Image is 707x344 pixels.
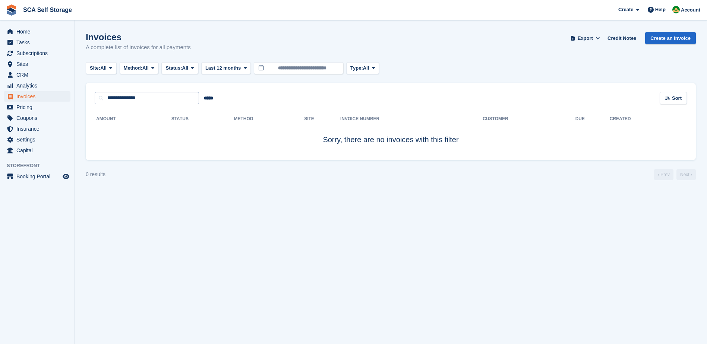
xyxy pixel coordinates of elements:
[234,113,304,125] th: Method
[346,62,379,74] button: Type: All
[4,102,70,112] a: menu
[4,171,70,182] a: menu
[16,59,61,69] span: Sites
[483,113,575,125] th: Customer
[569,32,602,44] button: Export
[4,70,70,80] a: menu
[16,37,61,48] span: Tasks
[4,80,70,91] a: menu
[340,113,483,125] th: Invoice Number
[618,6,633,13] span: Create
[61,172,70,181] a: Preview store
[16,102,61,112] span: Pricing
[165,64,182,72] span: Status:
[4,124,70,134] a: menu
[205,64,241,72] span: Last 12 months
[676,169,696,180] a: Next
[578,35,593,42] span: Export
[171,113,234,125] th: Status
[161,62,198,74] button: Status: All
[142,64,149,72] span: All
[4,37,70,48] a: menu
[86,62,117,74] button: Site: All
[86,32,191,42] h1: Invoices
[20,4,75,16] a: SCA Self Storage
[4,91,70,102] a: menu
[16,70,61,80] span: CRM
[605,32,639,44] a: Credit Notes
[16,80,61,91] span: Analytics
[6,4,17,16] img: stora-icon-8386f47178a22dfd0bd8f6a31ec36ba5ce8667c1dd55bd0f319d3a0aa187defe.svg
[681,6,700,14] span: Account
[120,62,159,74] button: Method: All
[16,124,61,134] span: Insurance
[363,64,369,72] span: All
[4,59,70,69] a: menu
[4,26,70,37] a: menu
[654,169,673,180] a: Previous
[16,134,61,145] span: Settings
[182,64,189,72] span: All
[90,64,100,72] span: Site:
[610,113,687,125] th: Created
[100,64,107,72] span: All
[16,171,61,182] span: Booking Portal
[4,145,70,156] a: menu
[575,113,610,125] th: Due
[653,169,697,180] nav: Page
[4,134,70,145] a: menu
[86,171,105,178] div: 0 results
[16,91,61,102] span: Invoices
[645,32,696,44] a: Create an Invoice
[201,62,251,74] button: Last 12 months
[304,113,340,125] th: Site
[323,136,458,144] span: Sorry, there are no invoices with this filter
[16,26,61,37] span: Home
[4,48,70,58] a: menu
[16,48,61,58] span: Subscriptions
[4,113,70,123] a: menu
[655,6,666,13] span: Help
[95,113,171,125] th: Amount
[672,95,682,102] span: Sort
[350,64,363,72] span: Type:
[16,113,61,123] span: Coupons
[7,162,74,169] span: Storefront
[16,145,61,156] span: Capital
[124,64,143,72] span: Method:
[86,43,191,52] p: A complete list of invoices for all payments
